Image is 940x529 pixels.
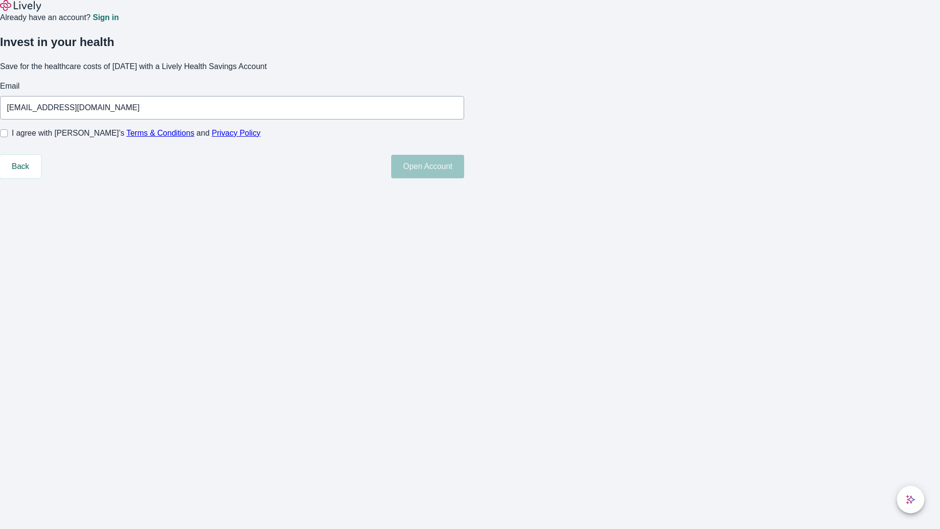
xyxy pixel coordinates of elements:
a: Terms & Conditions [126,129,194,137]
span: I agree with [PERSON_NAME]’s and [12,127,260,139]
svg: Lively AI Assistant [906,495,916,505]
a: Privacy Policy [212,129,261,137]
button: chat [897,486,924,513]
a: Sign in [93,14,118,22]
